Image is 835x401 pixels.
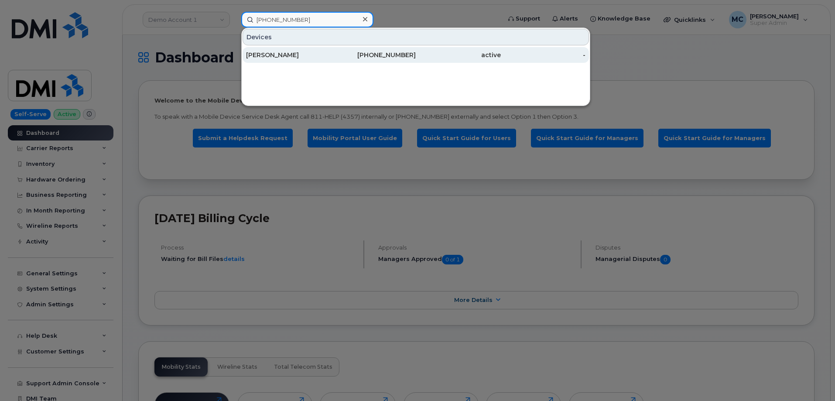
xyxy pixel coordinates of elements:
[246,51,331,59] div: [PERSON_NAME]
[243,29,589,45] div: Devices
[501,51,586,59] div: -
[331,51,416,59] div: [PHONE_NUMBER]
[416,51,501,59] div: active
[243,47,589,63] a: [PERSON_NAME][PHONE_NUMBER]active-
